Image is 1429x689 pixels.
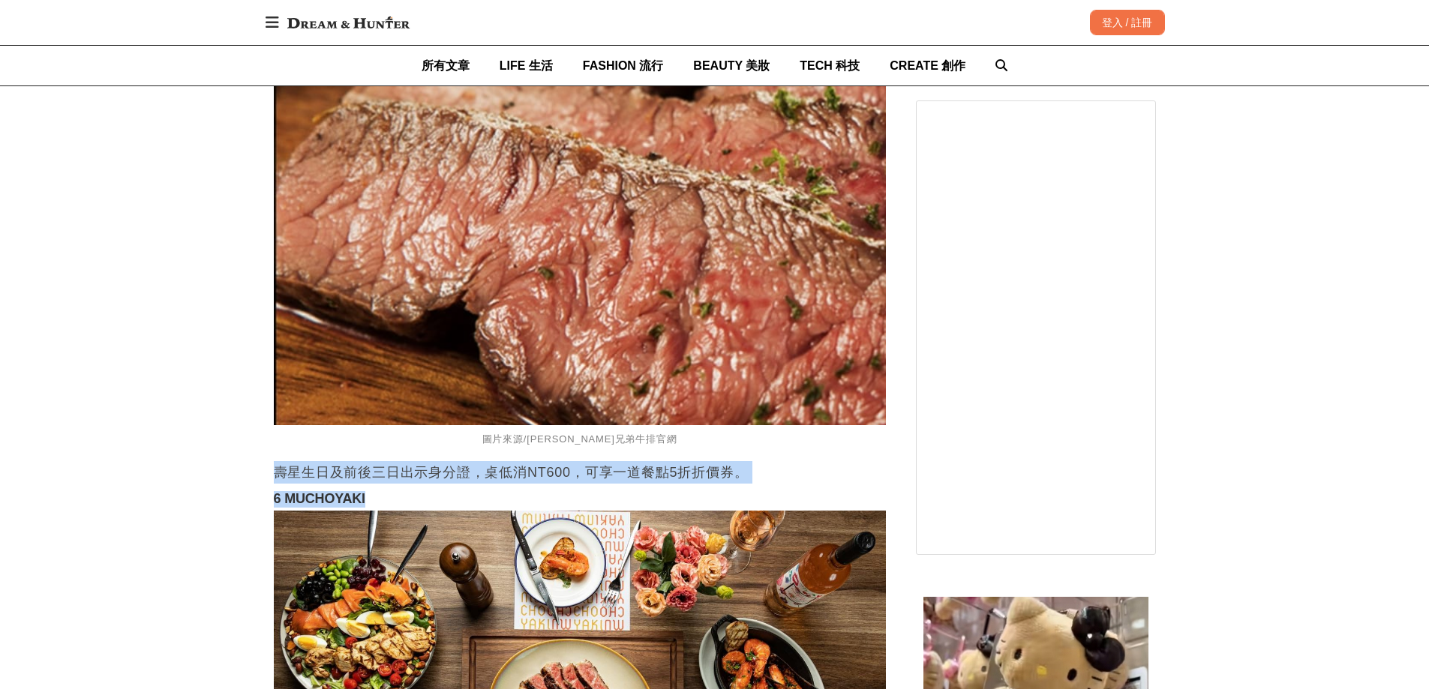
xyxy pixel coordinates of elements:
img: Dream & Hunter [280,9,417,36]
a: TECH 科技 [800,46,860,85]
p: 壽星生日及前後三日出示身分證，桌低消NT600，可享一道餐點5折折價券。 [274,461,886,484]
span: TECH 科技 [800,59,860,72]
span: 所有文章 [422,59,470,72]
span: LIFE 生活 [500,59,553,72]
strong: 6 MUCHOYAKI [274,491,365,506]
a: BEAUTY 美妝 [693,46,770,85]
div: 登入 / 註冊 [1090,10,1165,35]
a: FASHION 流行 [583,46,664,85]
a: LIFE 生活 [500,46,553,85]
a: 所有文章 [422,46,470,85]
span: BEAUTY 美妝 [693,59,770,72]
span: CREATE 創作 [890,59,965,72]
span: FASHION 流行 [583,59,664,72]
a: CREATE 創作 [890,46,965,85]
span: 圖片來源/[PERSON_NAME]兄弟牛排官網 [482,433,677,445]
